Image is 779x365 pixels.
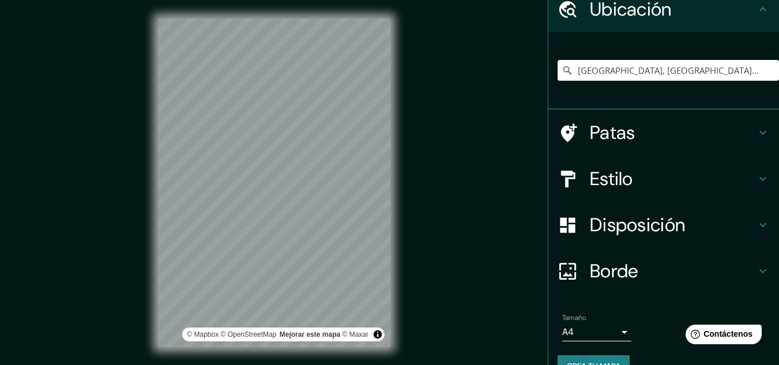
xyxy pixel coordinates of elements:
[280,330,340,338] font: Mejorar este mapa
[221,330,277,338] font: © OpenStreetMap
[342,330,368,338] a: Maxar
[187,330,219,338] font: © Mapbox
[371,328,385,341] button: Activar o desactivar atribución
[548,248,779,294] div: Borde
[280,330,340,338] a: Map feedback
[342,330,368,338] font: © Maxar
[590,121,635,145] font: Patas
[590,213,685,237] font: Disposición
[187,330,219,338] a: Mapbox
[590,259,638,283] font: Borde
[548,110,779,156] div: Patas
[158,18,390,347] canvas: Mapa
[562,323,631,341] div: A4
[562,313,586,322] font: Tamaño
[676,320,766,352] iframe: Lanzador de widgets de ayuda
[221,330,277,338] a: Mapa de OpenStreet
[590,167,633,191] font: Estilo
[558,60,779,81] input: Elige tu ciudad o zona
[548,156,779,202] div: Estilo
[562,326,574,338] font: A4
[548,202,779,248] div: Disposición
